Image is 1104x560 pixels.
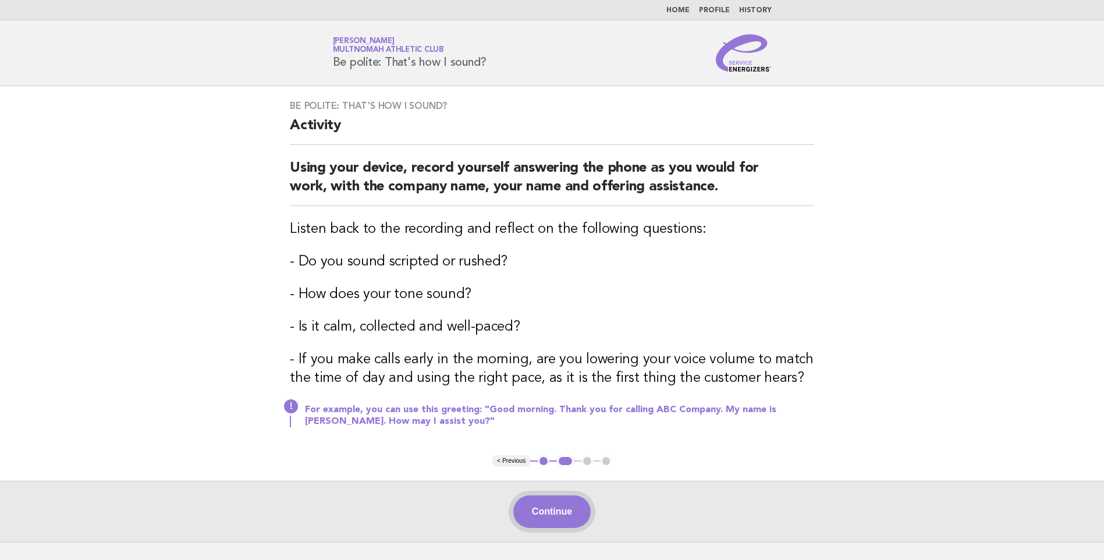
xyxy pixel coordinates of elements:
button: < Previous [492,455,530,467]
h3: Be polite: That's how I sound? [290,100,814,112]
h2: Using your device, record yourself answering the phone as you would for work, with the company na... [290,159,814,206]
img: Service Energizers [716,34,772,72]
h3: - If you make calls early in the morning, are you lowering your voice volume to match the time of... [290,350,814,388]
a: Profile [699,7,730,14]
h3: - Is it calm, collected and well-paced? [290,318,814,336]
button: 1 [538,455,549,467]
a: Home [666,7,690,14]
h1: Be polite: That's how I sound? [333,38,487,68]
a: [PERSON_NAME]Multnomah Athletic Club [333,37,444,54]
p: For example, you can use this greeting: "Good morning. Thank you for calling ABC Company. My name... [305,404,814,427]
h2: Activity [290,116,814,145]
span: Multnomah Athletic Club [333,47,444,54]
h3: Listen back to the recording and reflect on the following questions: [290,220,814,239]
a: History [739,7,772,14]
h3: - Do you sound scripted or rushed? [290,253,814,271]
button: 2 [557,455,574,467]
button: Continue [513,495,591,528]
h3: - How does your tone sound? [290,285,814,304]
